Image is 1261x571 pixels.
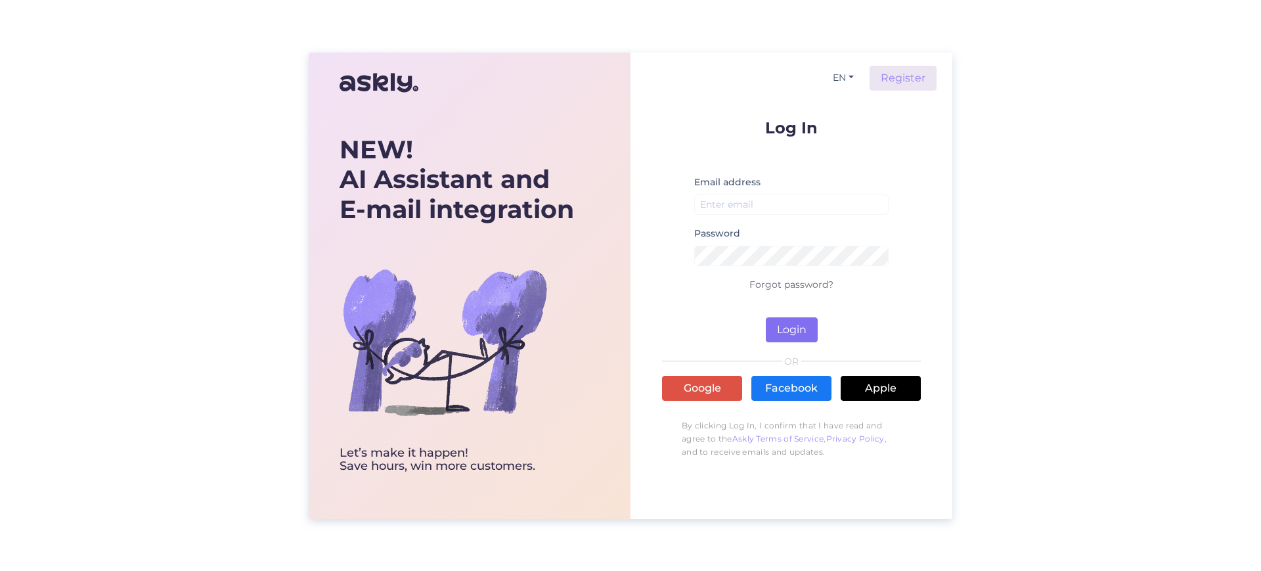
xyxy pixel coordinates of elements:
input: Enter email [694,194,889,215]
a: Facebook [751,376,831,401]
img: bg-askly [340,237,550,447]
div: Let’s make it happen! Save hours, win more customers. [340,447,574,473]
p: By clicking Log In, I confirm that I have read and agree to the , , and to receive emails and upd... [662,413,921,465]
p: Log In [662,120,921,136]
a: Askly Terms of Service [732,434,824,444]
span: OR [782,357,801,366]
button: EN [828,68,859,87]
a: Forgot password? [749,279,833,290]
a: Register [870,66,937,91]
img: Askly [340,67,418,99]
div: AI Assistant and E-mail integration [340,135,574,225]
a: Apple [841,376,921,401]
a: Google [662,376,742,401]
label: Email address [694,175,761,189]
button: Login [766,317,818,342]
label: Password [694,227,740,240]
a: Privacy Policy [826,434,885,444]
b: NEW! [340,134,413,165]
